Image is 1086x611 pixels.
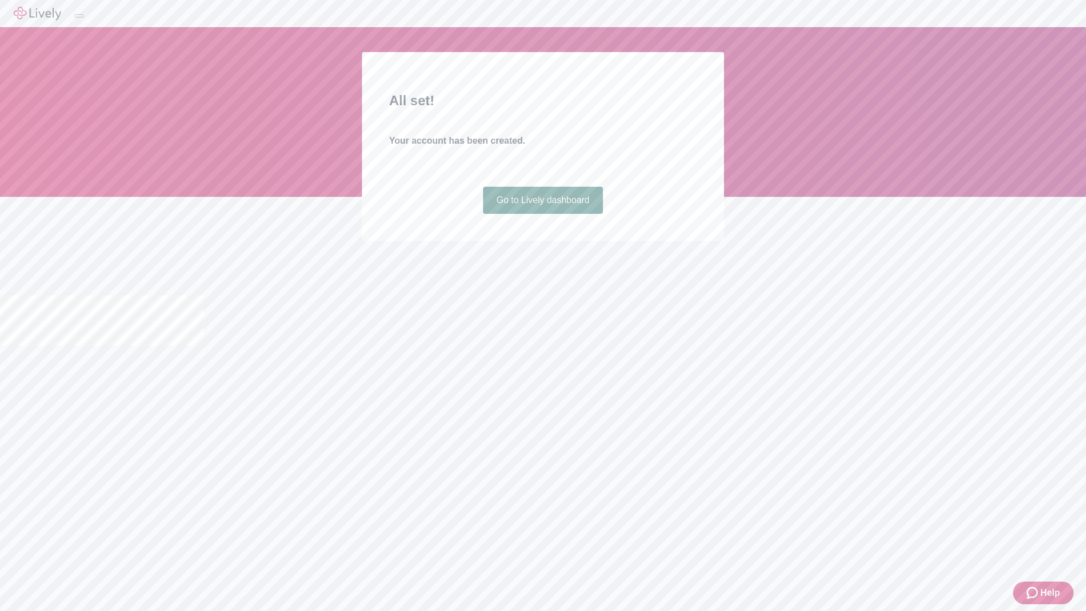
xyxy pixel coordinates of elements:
[483,187,604,214] a: Go to Lively dashboard
[1027,586,1040,600] svg: Zendesk support icon
[389,91,697,111] h2: All set!
[75,14,84,18] button: Log out
[389,134,697,148] h4: Your account has been created.
[14,7,61,20] img: Lively
[1013,582,1074,604] button: Zendesk support iconHelp
[1040,586,1060,600] span: Help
